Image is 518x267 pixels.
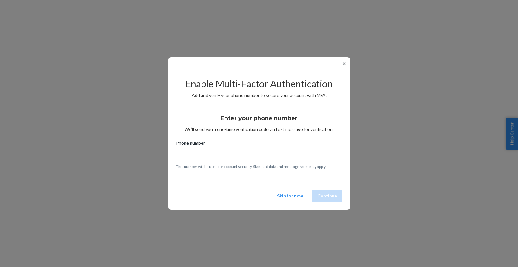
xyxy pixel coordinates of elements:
[176,140,205,149] span: Phone number
[341,60,347,67] button: ✕
[176,79,342,89] h2: Enable Multi-Factor Authentication
[220,114,298,122] h3: Enter your phone number
[176,92,342,98] p: Add and verify your phone number to secure your account with MFA.
[312,190,342,202] button: Continue
[272,190,308,202] button: Skip for now
[176,164,342,169] p: This number will be used for account security. Standard data and message rates may apply.
[176,109,342,132] div: We’ll send you a one-time verification code via text message for verification.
